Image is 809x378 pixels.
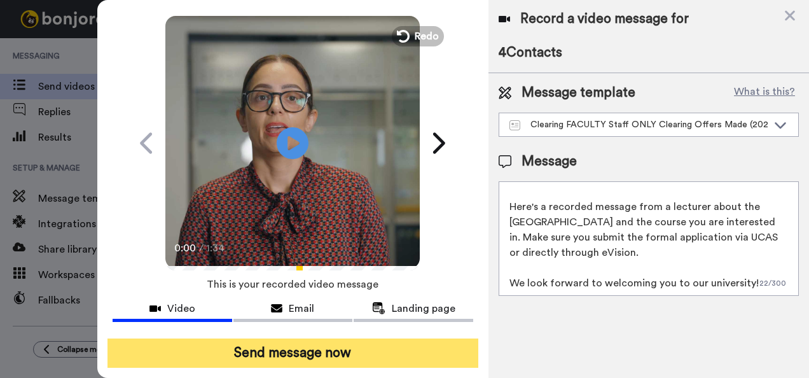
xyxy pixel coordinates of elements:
img: Message-temps.svg [509,120,520,130]
span: This is your recorded video message [207,270,378,298]
span: 1:34 [206,241,228,256]
span: Video [167,301,195,316]
textarea: Hi {first_name|there}, Here's a recorded message from a lecturer about the [GEOGRAPHIC_DATA] and ... [499,181,799,296]
span: / [199,241,204,256]
span: Email [289,301,314,316]
button: Send message now [107,339,479,368]
span: 0:00 [174,241,197,256]
span: Message [522,152,577,171]
span: Landing page [392,301,455,316]
button: What is this? [730,83,799,102]
div: Clearing FACULTY Staff ONLY Clearing Offers Made (2025) [509,118,768,131]
span: Message template [522,83,635,102]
